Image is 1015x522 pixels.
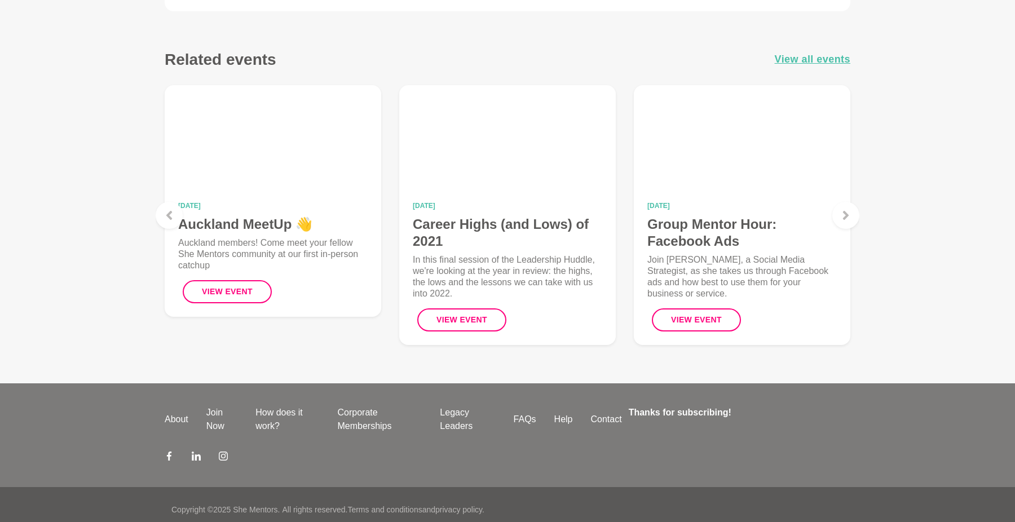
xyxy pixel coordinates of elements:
a: Terms and conditions [347,505,422,514]
a: Instagram [219,451,228,465]
p: All rights reserved. and . [282,504,484,516]
p: Auckland members! Come meet your fellow She Mentors community at our first in-person catchup [178,237,368,271]
a: FAQs [505,413,545,426]
a: View all events [775,51,851,68]
time: [DATE] [647,202,837,209]
a: privacy policy [435,505,482,514]
p: In this final session of the Leadership Huddle, we're looking at the year in review: the highs, t... [413,254,602,299]
p: Join [PERSON_NAME], a Social Media Strategist, as she takes us through Facebook ads and how best ... [647,254,837,299]
a: [DATE]Auckland MeetUp 👋Auckland members! Come meet your fellow She Mentors community at our first... [165,85,381,317]
a: How does it work? [246,406,328,433]
time: [DATE] [413,202,602,209]
a: Facebook [165,451,174,465]
a: About [156,413,197,426]
h4: Group Mentor Hour: Facebook Ads [647,216,837,250]
h4: Career Highs (and Lows) of 2021 [413,216,602,250]
a: Legacy Leaders [431,406,504,433]
a: [DATE]Career Highs (and Lows) of 2021In this final session of the Leadership Huddle, we're lookin... [399,85,616,345]
a: Contact [582,413,631,426]
h4: Auckland MeetUp 👋 [178,216,368,233]
p: Copyright © 2025 She Mentors . [171,504,280,516]
h4: Thanks for subscribing! [629,406,844,419]
a: Join Now [197,406,246,433]
button: View Event [183,280,272,303]
a: LinkedIn [192,451,201,465]
button: View Event [417,308,506,331]
h3: Related events [165,50,276,69]
a: [DATE]Group Mentor Hour: Facebook AdsJoin [PERSON_NAME], a Social Media Strategist, as she takes ... [634,85,850,345]
a: Help [545,413,582,426]
time: [DATE] [178,202,368,209]
a: Corporate Memberships [328,406,431,433]
button: View Event [652,308,741,331]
